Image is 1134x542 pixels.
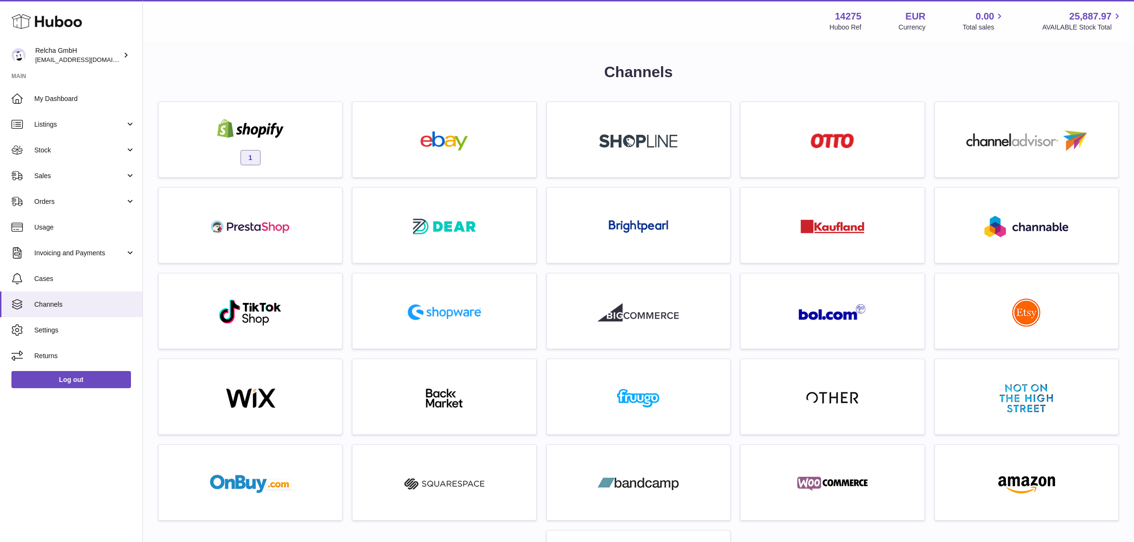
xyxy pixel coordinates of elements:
[835,10,862,23] strong: 14275
[404,389,485,408] img: backmarket
[218,299,282,326] img: roseta-tiktokshop
[11,48,26,62] img: internalAdmin-14275@internal.huboo.com
[163,192,337,258] a: roseta-prestashop
[940,278,1114,344] a: roseta-etsy
[410,216,479,237] img: roseta-dear
[940,450,1114,515] a: amazon
[357,192,531,258] a: roseta-dear
[599,134,677,148] img: roseta-shopline
[357,278,531,344] a: roseta-shopware
[552,364,725,430] a: fruugo
[34,326,135,335] span: Settings
[1042,23,1123,32] span: AVAILABLE Stock Total
[1012,298,1041,327] img: roseta-etsy
[984,216,1068,237] img: roseta-channable
[745,364,919,430] a: other
[34,249,125,258] span: Invoicing and Payments
[745,450,919,515] a: woocommerce
[940,107,1114,172] a: roseta-channel-advisor
[404,131,485,151] img: ebay
[357,364,531,430] a: backmarket
[35,46,121,64] div: Relcha GmbH
[966,130,1087,151] img: roseta-channel-advisor
[552,107,725,172] a: roseta-shopline
[745,107,919,172] a: roseta-otto
[830,23,862,32] div: Huboo Ref
[210,217,291,236] img: roseta-prestashop
[552,450,725,515] a: bandcamp
[552,278,725,344] a: roseta-bigcommerce
[210,389,291,408] img: wix
[801,220,864,233] img: roseta-kaufland
[34,223,135,232] span: Usage
[745,278,919,344] a: roseta-bol
[210,474,291,493] img: onbuy
[986,474,1067,493] img: amazon
[357,107,531,172] a: ebay
[357,450,531,515] a: squarespace
[976,10,994,23] span: 0.00
[905,10,925,23] strong: EUR
[811,133,854,148] img: roseta-otto
[940,364,1114,430] a: notonthehighstreet
[163,364,337,430] a: wix
[210,119,291,138] img: shopify
[34,171,125,181] span: Sales
[34,94,135,103] span: My Dashboard
[404,474,485,493] img: squarespace
[799,304,866,321] img: roseta-bol
[745,192,919,258] a: roseta-kaufland
[940,192,1114,258] a: roseta-channable
[163,107,337,172] a: shopify 1
[34,274,135,283] span: Cases
[598,474,679,493] img: bandcamp
[34,146,125,155] span: Stock
[963,23,1005,32] span: Total sales
[34,300,135,309] span: Channels
[963,10,1005,32] a: 0.00 Total sales
[1000,384,1053,412] img: notonthehighstreet
[34,351,135,361] span: Returns
[163,450,337,515] a: onbuy
[404,301,485,324] img: roseta-shopware
[806,391,859,405] img: other
[158,62,1119,82] h1: Channels
[34,197,125,206] span: Orders
[598,389,679,408] img: fruugo
[609,220,668,233] img: roseta-brightpearl
[241,150,261,165] span: 1
[34,120,125,129] span: Listings
[163,278,337,344] a: roseta-tiktokshop
[792,474,873,493] img: woocommerce
[1042,10,1123,32] a: 25,887.97 AVAILABLE Stock Total
[1069,10,1112,23] span: 25,887.97
[35,56,140,63] span: [EMAIL_ADDRESS][DOMAIN_NAME]
[598,303,679,322] img: roseta-bigcommerce
[552,192,725,258] a: roseta-brightpearl
[899,23,926,32] div: Currency
[11,371,131,388] a: Log out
